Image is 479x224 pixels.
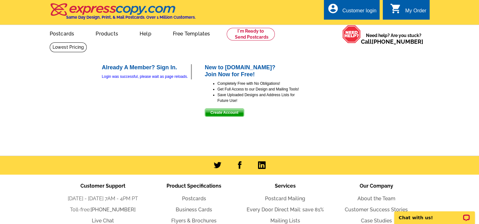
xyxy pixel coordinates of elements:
[40,26,85,40] a: Postcards
[92,218,114,224] a: Live Chat
[275,183,296,189] span: Services
[102,64,191,71] h2: Already A Member? Sign In.
[390,204,479,224] iframe: LiveChat chat widget
[361,218,392,224] a: Case Studies
[217,92,300,103] li: Save Uploaded Designs and Address Lists for Future Use!
[270,218,300,224] a: Mailing Lists
[205,64,300,78] h2: New to [DOMAIN_NAME]? Join Now for Free!
[171,218,217,224] a: Flyers & Brochures
[217,86,300,92] li: Get Full Access to our Design and Mailing Tools!
[247,207,324,213] a: Every Door Direct Mail: save 81%
[205,109,244,117] button: Create Account
[342,25,361,43] img: help
[163,26,220,40] a: Free Templates
[57,195,148,202] li: [DATE] - [DATE] 7AM - 4PM PT
[372,38,423,45] a: [PHONE_NUMBER]
[217,81,300,86] li: Completely Free with No Obligations!
[361,38,423,45] span: Call
[357,196,395,202] a: About the Team
[405,8,426,17] div: My Order
[50,8,196,20] a: Same Day Design, Print, & Mail Postcards. Over 1 Million Customers.
[57,206,148,214] li: Toll-free:
[327,7,376,15] a: account_circle Customer login
[265,196,305,202] a: Postcard Mailing
[345,207,408,213] a: Customer Success Stories
[327,3,338,14] i: account_circle
[102,74,191,79] div: Login was successful, please wait as page reloads.
[182,196,206,202] a: Postcards
[91,207,136,213] a: [PHONE_NUMBER]
[361,32,426,45] span: Need help? Are you stuck?
[360,183,393,189] span: Our Company
[342,8,376,17] div: Customer login
[129,26,161,40] a: Help
[80,183,125,189] span: Customer Support
[176,207,212,213] a: Business Cards
[390,3,401,14] i: shopping_cart
[167,183,221,189] span: Product Specifications
[85,26,128,40] a: Products
[66,15,196,20] h4: Same Day Design, Print, & Mail Postcards. Over 1 Million Customers.
[390,7,426,15] a: shopping_cart My Order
